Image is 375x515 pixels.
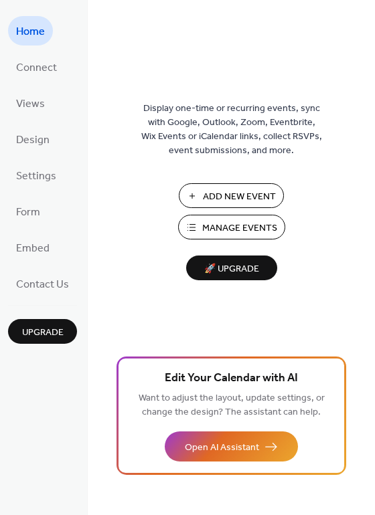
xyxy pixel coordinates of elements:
span: Embed [16,238,50,260]
a: Embed [8,233,58,262]
span: Add New Event [203,190,276,204]
button: Open AI Assistant [165,431,298,461]
a: Views [8,88,53,118]
span: Upgrade [22,326,64,340]
a: Connect [8,52,65,82]
a: Contact Us [8,269,77,298]
span: Connect [16,58,57,79]
span: Design [16,130,50,151]
button: Manage Events [178,215,285,239]
a: Form [8,197,48,226]
span: 🚀 Upgrade [194,260,269,278]
span: Open AI Assistant [185,441,259,455]
span: Edit Your Calendar with AI [165,369,298,388]
span: Views [16,94,45,115]
span: Manage Events [202,221,277,235]
span: Settings [16,166,56,187]
button: 🚀 Upgrade [186,255,277,280]
span: Contact Us [16,274,69,296]
button: Upgrade [8,319,77,344]
span: Display one-time or recurring events, sync with Google, Outlook, Zoom, Eventbrite, Wix Events or ... [141,102,322,158]
button: Add New Event [179,183,284,208]
span: Form [16,202,40,223]
a: Design [8,124,58,154]
span: Want to adjust the layout, update settings, or change the design? The assistant can help. [139,389,325,421]
a: Home [8,16,53,45]
a: Settings [8,161,64,190]
span: Home [16,21,45,43]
